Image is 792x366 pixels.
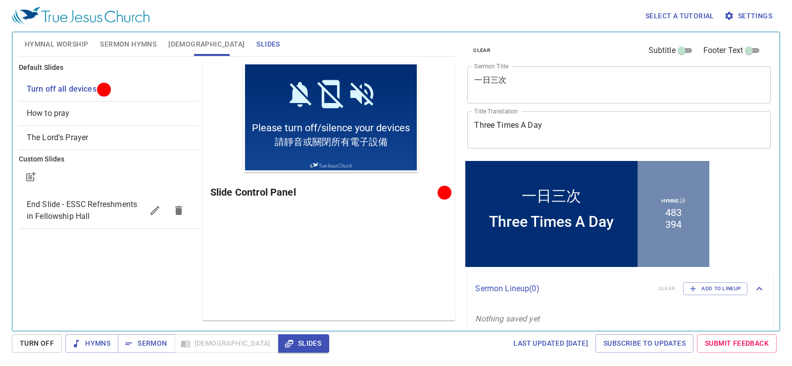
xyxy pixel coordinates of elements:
[697,334,777,353] a: Submit Feedback
[65,334,118,353] button: Hymns
[513,337,588,350] span: Last updated [DATE]
[19,126,198,150] div: The Lord's Prayer
[475,283,650,295] p: Sermon Lineup ( 0 )
[648,45,676,56] span: Subtitle
[12,7,149,25] img: True Jesus Church
[25,38,89,51] span: Hymnal Worship
[168,38,245,51] span: [DEMOGRAPHIC_DATA]
[509,334,592,353] a: Last updated [DATE]
[645,10,714,22] span: Select a tutorial
[12,334,62,353] button: Turn Off
[27,133,89,142] span: [object Object]
[126,337,167,350] span: Sermon
[595,334,693,353] a: Subscribe to Updates
[467,45,496,56] button: clear
[463,159,711,269] iframe: from-child
[27,200,137,221] span: End Slide - ESSC Refreshments in Fellowship Hall
[9,59,167,71] span: Please turn off/silence your devices
[19,154,198,165] h6: Custom Slides
[726,10,772,22] span: Settings
[19,62,198,73] h6: Default Slides
[473,46,491,55] span: clear
[73,337,110,350] span: Hymns
[210,184,441,200] h6: Slide Control Panel
[286,337,321,350] span: Slides
[19,77,198,101] div: Turn off all devices
[467,272,773,305] div: Sermon Lineup(0)clearAdd to Lineup
[118,334,175,353] button: Sermon
[100,38,156,51] span: Sermon Hymns
[32,73,145,86] span: 請靜音或關閉所有電子設備
[722,7,776,25] button: Settings
[642,7,718,25] button: Select a tutorial
[683,282,747,295] button: Add to Lineup
[19,193,198,228] div: End Slide - ESSC Refreshments in Fellowship Hall
[474,75,764,94] textarea: 一日三次
[703,45,743,56] span: Footer Text
[475,314,540,323] i: Nothing saved yet
[474,120,764,139] textarea: Three Times A Day
[603,337,686,350] span: Subscribe to Updates
[27,108,70,118] span: [object Object]
[705,337,769,350] span: Submit Feedback
[67,100,109,105] img: True Jesus Church
[19,102,198,125] div: How to pray
[690,284,741,293] span: Add to Lineup
[278,334,329,353] button: Slides
[20,337,54,350] span: Turn Off
[256,38,280,51] span: Slides
[27,84,97,94] span: [object Object]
